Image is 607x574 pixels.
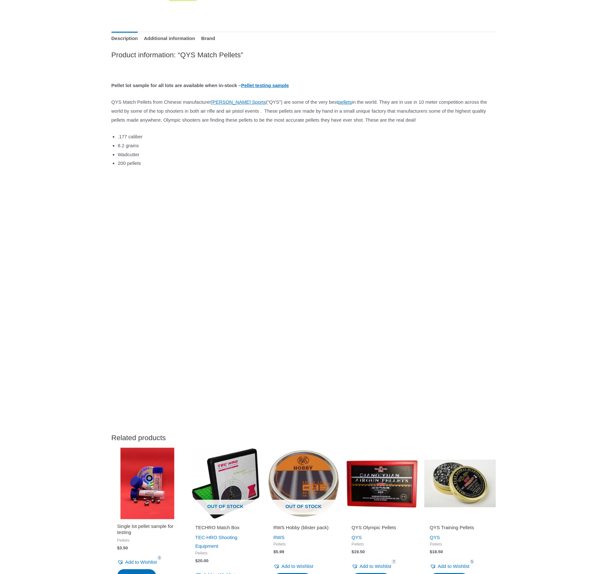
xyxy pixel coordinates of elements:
h2: QYS Olympic Pellets [352,524,412,531]
span: Pellets [274,542,334,547]
span: Add to Wishlist [360,563,391,569]
span: Pellets [352,542,412,547]
span: $ [352,549,354,554]
strong: Pellet lot sample for all lots are available when in-stock – [111,83,289,88]
a: Add to Wishlist [352,562,391,571]
span: Add to Wishlist [125,559,157,565]
bdi: 5.99 [274,549,284,554]
iframe: Customer reviews powered by Trustpilot [111,190,496,414]
span: $ [117,546,120,550]
a: QYS [352,535,362,540]
img: RWS Hobby [268,448,340,519]
h2: TECHRO Match Box [195,524,256,531]
img: QYS Olympic Pellets [346,448,418,519]
span: Out of stock [194,500,257,514]
h2: Related products [111,433,496,442]
bdi: 20.00 [195,558,209,563]
bdi: 3.50 [117,546,128,550]
h2: Single lot pellet sample for testing [117,523,177,536]
li: 8.2 grains [118,141,496,150]
li: 200 pellets [118,159,496,168]
bdi: 18.50 [430,549,443,554]
a: TEC-HRO Shooting Equipment [195,535,238,549]
a: Additional information [144,32,195,45]
a: Add to Wishlist [117,558,157,567]
li: .177 caliber [118,132,496,141]
a: QYS Training Pellets [430,524,490,533]
span: $ [274,549,276,554]
span: $ [430,549,432,554]
bdi: 19.50 [352,549,365,554]
a: Out of stock [268,448,340,519]
span: 3 [157,555,162,560]
a: Out of stock [190,448,261,519]
span: Pellets [430,542,490,547]
a: RWS [274,535,285,540]
a: RWS Hobby (blister pack) [274,524,334,533]
li: Wadcutter [118,150,496,159]
span: Add to Wishlist [282,563,313,569]
a: Add to Wishlist [430,562,470,571]
img: QYS Training Pellets [424,448,496,519]
h2: Product information: “QYS Match Pellets” [111,50,496,60]
span: 7 [391,559,397,564]
a: Description [111,32,138,45]
a: Pellet testing sample [241,83,289,88]
a: [PERSON_NAME] Sports [211,99,266,105]
a: QYS [430,535,440,540]
a: pellets [338,99,352,105]
p: QYS Match Pellets from Chinese manufacturer (“QYS”) are some of the very best in the world. They ... [111,98,496,125]
span: 5 [470,559,475,564]
h2: QYS Training Pellets [430,524,490,531]
span: Pellets [117,538,177,543]
a: Brand [201,32,215,45]
a: Single lot pellet sample for testing [117,523,177,538]
span: Pellets [195,551,256,556]
span: Add to Wishlist [438,563,470,569]
a: Add to Wishlist [274,562,313,571]
span: $ [195,558,198,563]
img: TECHRO Match Box [190,448,261,519]
a: QYS Olympic Pellets [352,524,412,533]
img: Single lot pellet sample for testing [111,448,183,519]
h2: RWS Hobby (blister pack) [274,524,334,531]
a: TECHRO Match Box [195,524,256,533]
span: Out of stock [273,500,335,514]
